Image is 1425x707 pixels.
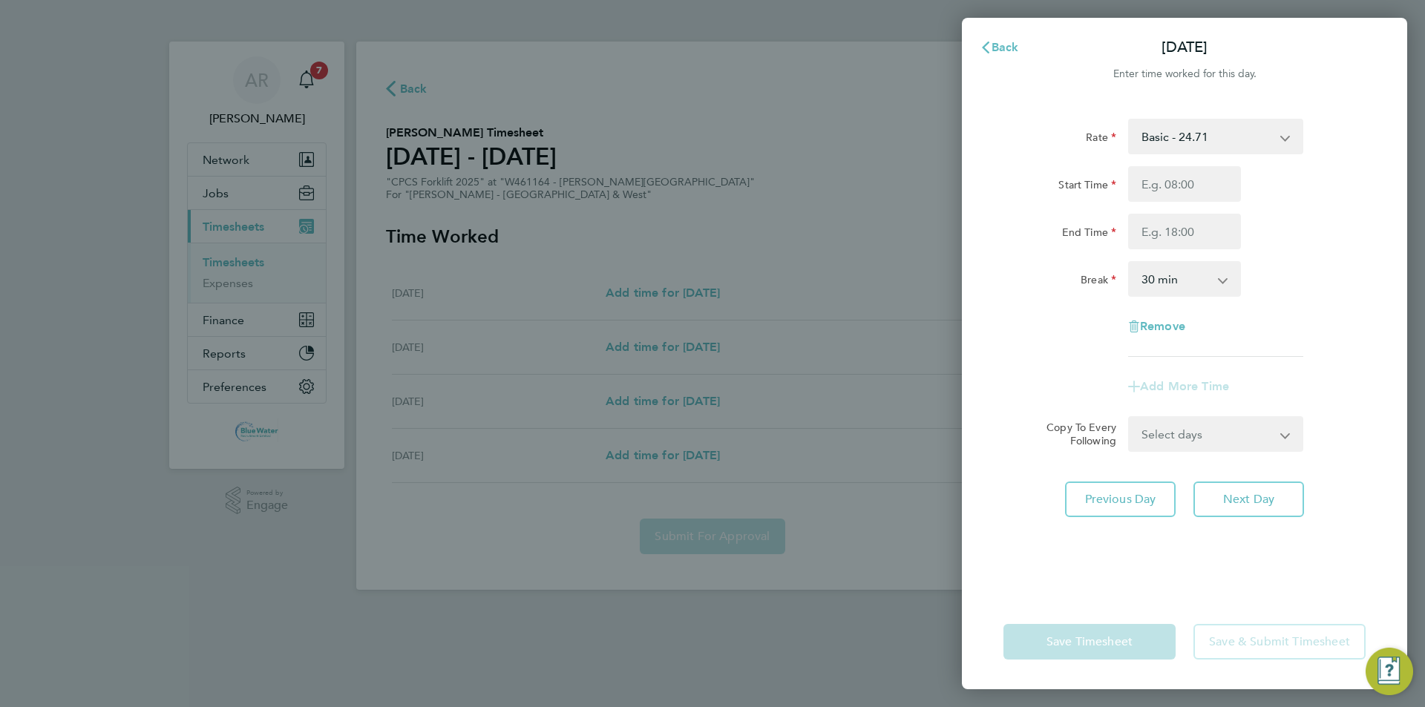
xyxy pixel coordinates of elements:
[1035,421,1116,447] label: Copy To Every Following
[962,65,1407,83] div: Enter time worked for this day.
[1081,273,1116,291] label: Break
[1065,481,1176,517] button: Previous Day
[1223,492,1274,507] span: Next Day
[992,40,1019,54] span: Back
[1086,131,1116,148] label: Rate
[1128,166,1241,202] input: E.g. 08:00
[1140,319,1185,333] span: Remove
[1128,320,1185,332] button: Remove
[1193,481,1304,517] button: Next Day
[965,33,1034,62] button: Back
[1162,37,1208,58] p: [DATE]
[1128,214,1241,249] input: E.g. 18:00
[1366,648,1413,695] button: Engage Resource Center
[1058,178,1116,196] label: Start Time
[1062,226,1116,243] label: End Time
[1085,492,1156,507] span: Previous Day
